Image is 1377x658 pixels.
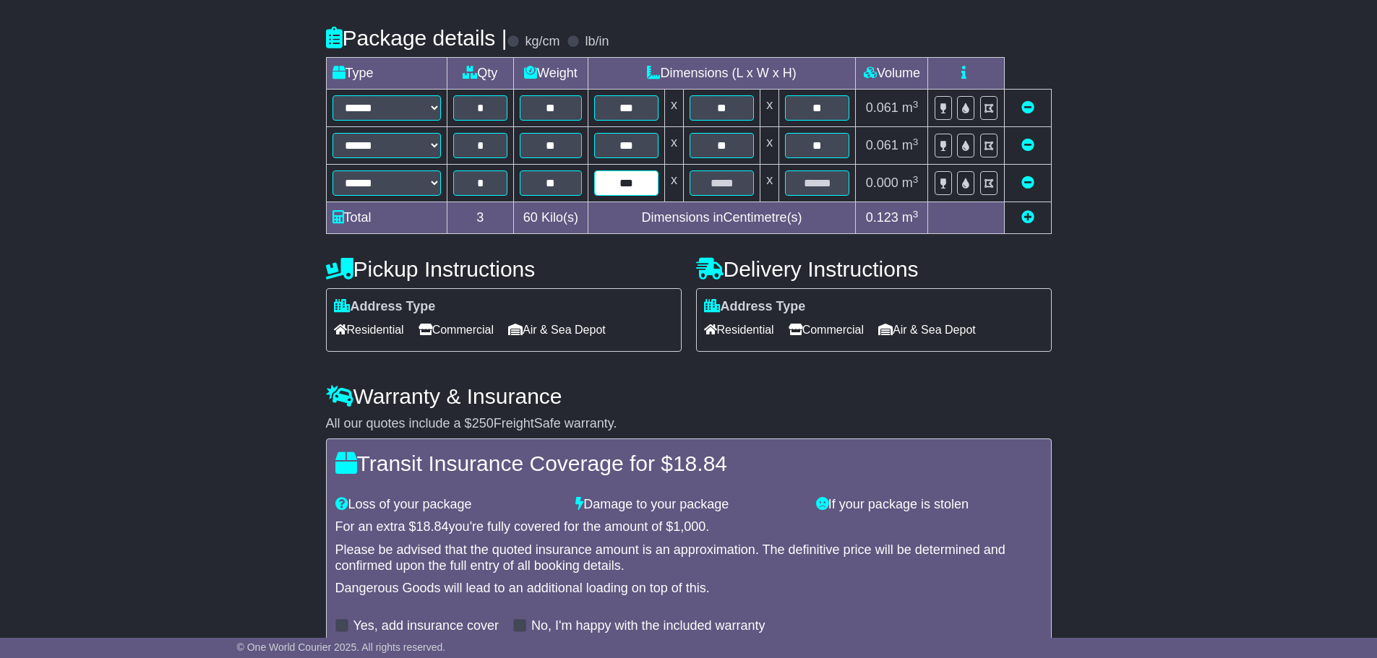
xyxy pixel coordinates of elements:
[913,209,919,220] sup: 3
[523,210,538,225] span: 60
[696,257,1052,281] h4: Delivery Instructions
[335,519,1042,535] div: For an extra $ you're fully covered for the amount of $ .
[866,138,898,152] span: 0.061
[334,319,404,341] span: Residential
[866,100,898,115] span: 0.061
[856,58,928,90] td: Volume
[902,210,919,225] span: m
[514,202,588,234] td: Kilo(s)
[568,497,809,513] div: Damage to your package
[664,165,683,202] td: x
[913,137,919,147] sup: 3
[913,99,919,110] sup: 3
[760,127,779,165] td: x
[902,100,919,115] span: m
[760,90,779,127] td: x
[760,165,779,202] td: x
[419,319,494,341] span: Commercial
[704,319,774,341] span: Residential
[326,384,1052,408] h4: Warranty & Insurance
[664,127,683,165] td: x
[531,618,765,634] label: No, I'm happy with the included warranty
[447,58,514,90] td: Qty
[902,138,919,152] span: m
[335,581,1042,597] div: Dangerous Goods will lead to an additional loading on top of this.
[1021,176,1034,190] a: Remove this item
[326,416,1052,432] div: All our quotes include a $ FreightSafe warranty.
[326,257,682,281] h4: Pickup Instructions
[588,58,856,90] td: Dimensions (L x W x H)
[585,34,609,50] label: lb/in
[913,174,919,185] sup: 3
[326,26,507,50] h4: Package details |
[237,641,446,653] span: © One World Courier 2025. All rights reserved.
[525,34,559,50] label: kg/cm
[447,202,514,234] td: 3
[673,451,727,475] span: 18.84
[1021,100,1034,115] a: Remove this item
[335,542,1042,573] div: Please be advised that the quoted insurance amount is an approximation. The definitive price will...
[326,58,447,90] td: Type
[334,299,436,315] label: Address Type
[514,58,588,90] td: Weight
[326,202,447,234] td: Total
[588,202,856,234] td: Dimensions in Centimetre(s)
[416,519,449,534] span: 18.84
[789,319,864,341] span: Commercial
[1021,138,1034,152] a: Remove this item
[1021,210,1034,225] a: Add new item
[508,319,606,341] span: Air & Sea Depot
[472,416,494,430] span: 250
[664,90,683,127] td: x
[673,519,705,534] span: 1,000
[353,618,499,634] label: Yes, add insurance cover
[335,451,1042,475] h4: Transit Insurance Coverage for $
[809,497,1050,513] div: If your package is stolen
[866,210,898,225] span: 0.123
[328,497,569,513] div: Loss of your package
[704,299,806,315] label: Address Type
[866,176,898,190] span: 0.000
[902,176,919,190] span: m
[878,319,976,341] span: Air & Sea Depot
